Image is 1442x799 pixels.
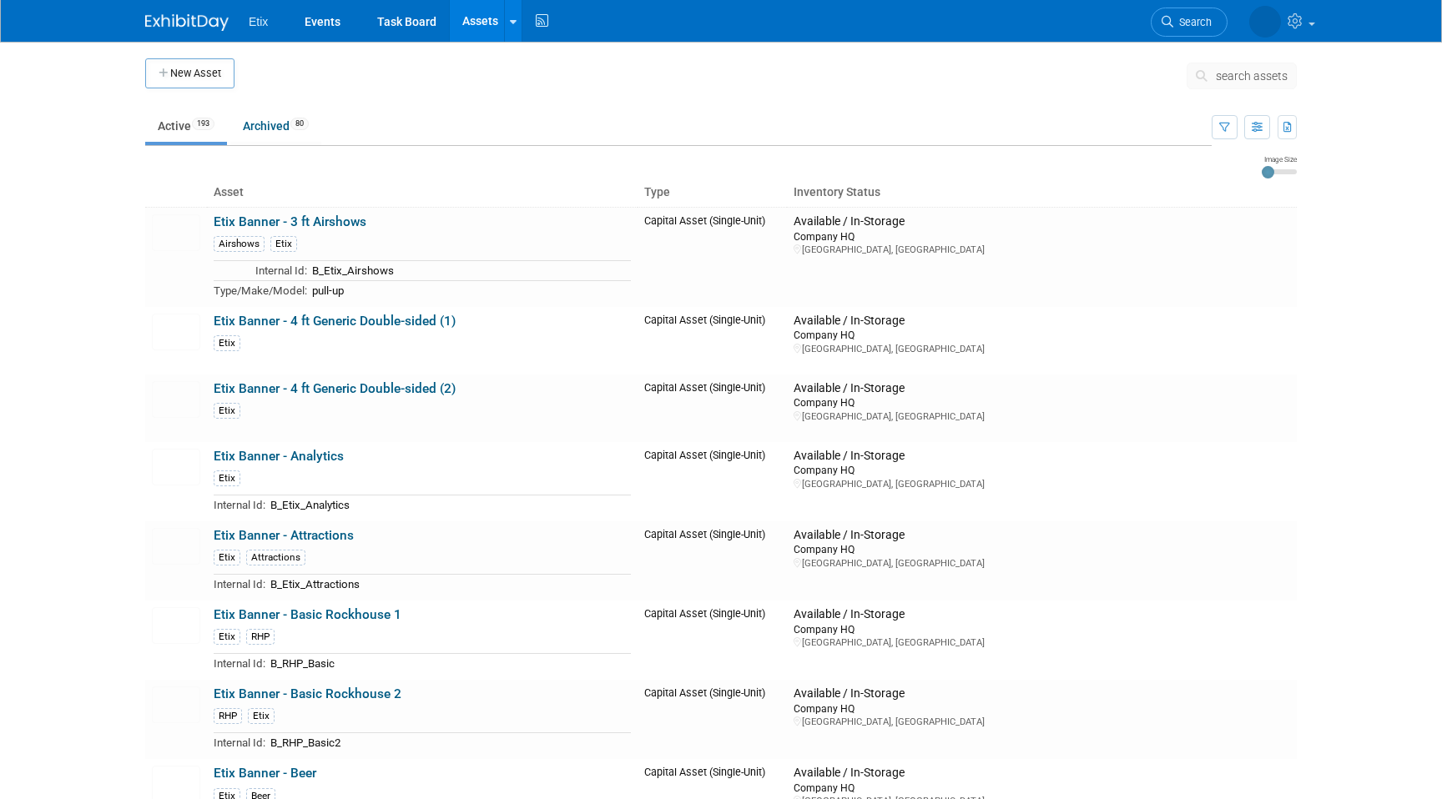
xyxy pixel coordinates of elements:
a: Etix Banner - Analytics [214,449,344,464]
span: 193 [192,118,214,130]
a: Active193 [145,110,227,142]
td: Internal Id: [214,733,265,752]
td: Type/Make/Model: [214,280,307,299]
a: Search [1151,8,1228,37]
div: Company HQ [794,542,1290,556]
div: Company HQ [794,395,1290,410]
div: Available / In-Storage [794,686,1290,701]
div: Available / In-Storage [794,449,1290,464]
div: Etix [270,236,297,252]
div: Etix [214,403,240,419]
span: Search [1173,16,1212,28]
td: B_Etix_Airshows [307,261,631,281]
td: Internal Id: [214,654,265,673]
a: Etix Banner - Attractions [214,528,354,543]
button: search assets [1187,63,1297,89]
div: Company HQ [794,463,1290,477]
td: B_RHP_Basic [265,654,631,673]
td: Capital Asset (Single-Unit) [638,307,787,374]
div: Etix [214,629,240,645]
td: Internal Id: [214,575,265,594]
div: Attractions [246,550,305,565]
div: Company HQ [794,781,1290,795]
th: Type [638,178,787,207]
td: Internal Id: [214,495,265,515]
div: [GEOGRAPHIC_DATA], [GEOGRAPHIC_DATA] [794,410,1290,423]
div: Available / In-Storage [794,314,1290,329]
span: Etix [249,15,268,28]
div: [GEOGRAPHIC_DATA], [GEOGRAPHIC_DATA] [794,557,1290,570]
div: RHP [214,708,242,724]
a: Etix Banner - 4 ft Generic Double-sided (2) [214,381,456,396]
td: Capital Asset (Single-Unit) [638,374,787,442]
a: Archived80 [230,110,321,142]
div: [GEOGRAPHIC_DATA], [GEOGRAPHIC_DATA] [794,478,1290,490]
div: [GEOGRAPHIC_DATA], [GEOGRAPHIC_DATA] [794,636,1290,649]
td: B_Etix_Analytics [265,495,631,515]
img: ExhibitDay [145,14,229,31]
a: Etix Banner - Basic Rockhouse 2 [214,686,401,701]
td: B_RHP_Basic2 [265,733,631,752]
div: Company HQ [794,328,1290,342]
td: Capital Asset (Single-Unit) [638,521,787,601]
td: Capital Asset (Single-Unit) [638,680,787,759]
div: Etix [214,550,240,565]
img: Lynda Garcia [1249,6,1281,38]
div: Available / In-Storage [794,607,1290,622]
div: [GEOGRAPHIC_DATA], [GEOGRAPHIC_DATA] [794,343,1290,355]
div: Company HQ [794,701,1290,716]
td: pull-up [307,280,631,299]
div: Available / In-Storage [794,214,1290,229]
div: Available / In-Storage [794,381,1290,396]
div: RHP [246,629,275,645]
a: Etix Banner - Beer [214,766,316,781]
a: Etix Banner - Basic Rockhouse 1 [214,607,401,622]
span: search assets [1216,69,1288,83]
div: Etix [214,335,240,351]
div: Company HQ [794,622,1290,636]
td: Internal Id: [214,261,307,281]
div: Image Size [1262,154,1297,164]
td: B_Etix_Attractions [265,575,631,594]
th: Asset [207,178,638,207]
td: Capital Asset (Single-Unit) [638,601,787,680]
div: Available / In-Storage [794,528,1290,543]
a: Etix Banner - 3 ft Airshows [214,214,366,229]
td: Capital Asset (Single-Unit) [638,442,787,521]
div: Company HQ [794,229,1290,244]
div: [GEOGRAPHIC_DATA], [GEOGRAPHIC_DATA] [794,716,1290,728]
a: Etix Banner - 4 ft Generic Double-sided (1) [214,314,456,329]
div: Available / In-Storage [794,766,1290,781]
td: Capital Asset (Single-Unit) [638,207,787,306]
div: Etix [214,470,240,486]
div: Etix [248,708,275,724]
span: 80 [290,118,309,130]
button: New Asset [145,58,234,88]
div: [GEOGRAPHIC_DATA], [GEOGRAPHIC_DATA] [794,244,1290,256]
div: Airshows [214,236,265,252]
